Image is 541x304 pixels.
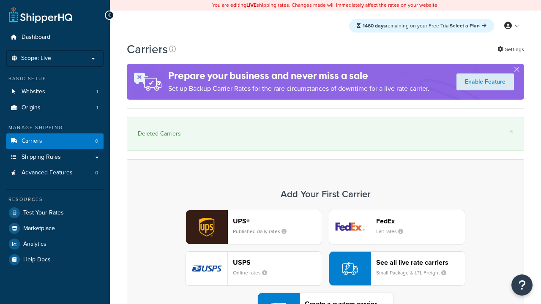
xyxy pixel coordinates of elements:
[138,128,513,140] div: Deleted Carriers
[23,256,51,263] span: Help Docs
[6,221,104,236] a: Marketplace
[96,104,98,111] span: 1
[456,73,514,90] a: Enable Feature
[246,1,257,9] b: LIVE
[22,154,61,161] span: Shipping Rules
[329,210,465,244] button: fedEx logoFedExList rates
[22,138,42,145] span: Carriers
[6,149,104,165] a: Shipping Rules
[376,258,465,266] header: See all live rate carriers
[511,274,533,296] button: Open Resource Center
[186,210,227,244] img: ups logo
[233,258,322,266] header: USPS
[6,30,104,45] a: Dashboard
[23,225,55,232] span: Marketplace
[376,269,453,277] small: Small Package & LTL Freight
[186,251,322,286] button: usps logoUSPSOnline rates
[168,83,429,95] p: Set up Backup Carrier Rates for the rare circumstances of downtime for a live rate carrier.
[349,19,494,33] div: remaining on your Free Trial
[127,41,168,57] h1: Carriers
[329,251,465,286] button: See all live rate carriersSmall Package & LTL Freight
[6,75,104,82] div: Basic Setup
[23,209,64,217] span: Test Your Rates
[95,169,98,176] span: 0
[6,133,104,149] a: Carriers 0
[376,217,465,225] header: FedEx
[22,169,73,176] span: Advanced Features
[6,100,104,116] li: Origins
[6,236,104,252] a: Analytics
[6,100,104,116] a: Origins 1
[96,88,98,95] span: 1
[22,34,50,41] span: Dashboard
[6,124,104,131] div: Manage Shipping
[6,205,104,220] a: Test Your Rates
[9,6,72,23] a: ShipperHQ Home
[6,84,104,100] a: Websites 1
[6,196,104,203] div: Resources
[233,269,274,277] small: Online rates
[136,189,515,199] h3: Add Your First Carrier
[186,210,322,244] button: ups logoUPS®Published daily rates
[6,252,104,267] a: Help Docs
[497,43,524,55] a: Settings
[329,210,371,244] img: fedEx logo
[127,64,168,100] img: ad-rules-rateshop-fe6ec290ccb7230408bd80ed9643f0289d75e0ffd9eb532fc0e269fcd187b520.png
[233,217,322,225] header: UPS®
[6,133,104,149] li: Carriers
[168,69,429,83] h4: Prepare your business and never miss a sale
[376,228,410,235] small: List rates
[22,88,45,95] span: Websites
[450,22,486,30] a: Select a Plan
[233,228,293,235] small: Published daily rates
[6,165,104,181] a: Advanced Features 0
[363,22,386,30] strong: 1460 days
[22,104,41,111] span: Origins
[95,138,98,145] span: 0
[6,165,104,181] li: Advanced Features
[510,128,513,135] a: ×
[6,84,104,100] li: Websites
[21,55,51,62] span: Scope: Live
[186,252,227,285] img: usps logo
[23,241,46,248] span: Analytics
[342,261,358,277] img: icon-carrier-liverate-becf4550.svg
